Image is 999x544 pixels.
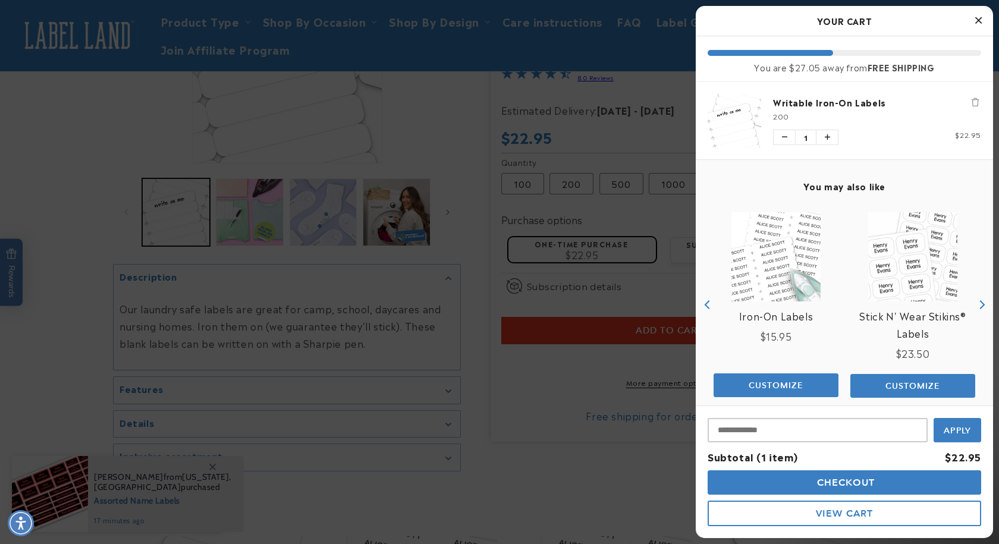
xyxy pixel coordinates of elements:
[972,295,990,313] button: Next
[708,181,981,191] h4: You may also like
[708,62,981,73] div: You are $27.05 away from
[814,477,875,488] span: Checkout
[955,129,981,140] span: $22.95
[731,212,821,301] img: Iron-On Labels - Label Land
[773,111,981,121] div: 200
[708,418,928,442] input: Input Discount
[795,130,816,144] span: 1
[708,82,981,159] li: product
[969,96,981,108] button: Remove Writable Iron-On Labels
[30,33,158,56] button: Are these labels comfy to wear?
[773,96,981,108] a: Writable Iron-On Labels
[850,374,975,398] button: Add the product, Stick N' Wear Stikins® Labels to Cart
[8,510,34,536] div: Accessibility Menu
[850,307,975,342] a: View Stick N' Wear Stikins® Labels
[708,501,981,526] button: View Cart
[739,307,813,325] a: View Iron-On Labels
[896,346,930,360] span: $23.50
[844,200,981,409] div: product
[708,470,981,495] button: Checkout
[749,380,803,391] span: Customize
[934,418,981,442] button: Apply
[868,61,935,73] b: FREE SHIPPING
[944,425,972,436] span: Apply
[15,67,158,89] button: Are these labels machine washable?
[714,373,838,397] button: Add the product, Iron-On Labels to Cart
[885,381,940,391] span: Customize
[699,295,717,313] button: Previous
[708,449,797,464] span: Subtotal (1 item)
[774,130,795,144] button: Decrease quantity of Writable Iron-On Labels
[945,448,981,466] div: $22.95
[816,508,873,519] span: View Cart
[708,12,981,30] h2: Your Cart
[708,200,844,408] div: product
[969,12,987,30] button: Close Cart
[10,449,150,485] iframe: Sign Up via Text for Offers
[868,212,957,301] img: View Stick N' Wear Stikins® Labels
[708,94,761,147] img: write on me label
[761,329,792,343] span: $15.95
[816,130,838,144] button: Increase quantity of Writable Iron-On Labels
